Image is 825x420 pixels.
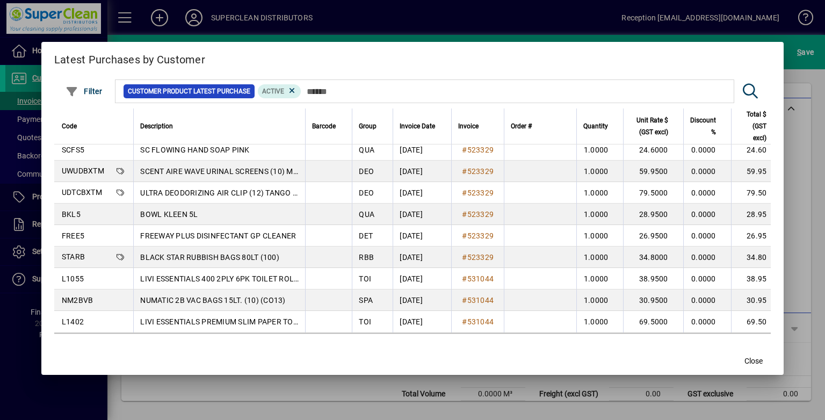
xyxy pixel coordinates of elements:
td: [DATE] [393,268,451,289]
span: Description [140,120,173,132]
a: #531044 [458,316,497,328]
td: 0.0000 [683,311,731,332]
span: 531044 [467,296,494,305]
span: 523329 [467,231,494,240]
span: # [462,231,467,240]
span: 523329 [467,210,494,219]
td: 34.80 [731,247,782,268]
span: # [462,167,467,176]
td: [DATE] [393,139,451,161]
span: NM2BVB [62,296,93,305]
span: 531044 [467,274,494,283]
td: 1.0000 [576,161,623,182]
span: Total $ (GST excl) [738,108,767,144]
td: 1.0000 [576,139,623,161]
span: # [462,274,467,283]
span: RBB [359,253,374,262]
td: 59.9500 [623,161,683,182]
button: Filter [63,82,105,101]
span: FREEWAY PLUS DISINFECTANT GP CLEANER [140,231,296,240]
span: Invoice Date [400,120,435,132]
td: 79.5000 [623,182,683,204]
td: 28.95 [731,204,782,225]
td: 59.95 [731,161,782,182]
span: BKL5 [62,210,81,219]
span: 523329 [467,167,494,176]
span: L1402 [62,317,84,326]
td: 0.0000 [683,182,731,204]
span: 523329 [467,253,494,262]
span: # [462,210,467,219]
span: LIVI ESSENTIALS 400 2PLY 6PK TOILET ROLL (36) [140,274,314,283]
div: Description [140,120,299,132]
span: Filter [66,87,103,96]
span: DEO [359,167,374,176]
div: Order # [511,120,570,132]
span: DET [359,231,373,240]
td: 0.0000 [683,161,731,182]
span: Code [62,120,77,132]
div: Invoice Date [400,120,445,132]
span: DEO [359,189,374,197]
td: 38.95 [731,268,782,289]
a: #523329 [458,208,497,220]
span: NUMATIC 2B VAC BAGS 15LT. (10) (CO13) [140,296,285,305]
span: SCFS5 [62,146,84,154]
td: 24.6000 [623,139,683,161]
span: 531044 [467,317,494,326]
td: 1.0000 [576,225,623,247]
span: 523329 [467,189,494,197]
td: [DATE] [393,247,451,268]
a: #523329 [458,187,497,199]
td: [DATE] [393,311,451,332]
span: Close [744,356,763,367]
a: #523329 [458,165,497,177]
span: TOI [359,274,371,283]
span: Active [262,88,284,95]
span: BLACK STAR RUBBISH BAGS 80LT (100) [140,253,279,262]
span: # [462,296,467,305]
td: [DATE] [393,204,451,225]
td: 26.9500 [623,225,683,247]
td: 28.9500 [623,204,683,225]
span: # [462,253,467,262]
td: 34.8000 [623,247,683,268]
td: 0.0000 [683,268,731,289]
span: UDTCBXTM [62,188,102,197]
td: 24.60 [731,139,782,161]
td: 38.9500 [623,268,683,289]
td: 30.95 [731,289,782,311]
button: Close [736,351,771,371]
td: 0.0000 [683,204,731,225]
span: TOI [359,317,371,326]
span: Barcode [312,120,336,132]
td: 0.0000 [683,225,731,247]
span: LIVI ESSENTIALS PREMIUM SLIM PAPER TOWELS (4000) [140,317,338,326]
td: 0.0000 [683,139,731,161]
span: # [462,189,467,197]
td: 1.0000 [576,268,623,289]
td: 0.0000 [683,289,731,311]
span: BOWL KLEEN 5L [140,210,198,219]
td: 26.95 [731,225,782,247]
span: Order # [511,120,532,132]
a: #531044 [458,273,497,285]
a: #531044 [458,294,497,306]
td: 69.50 [731,311,782,332]
td: 69.5000 [623,311,683,332]
span: Invoice [458,120,479,132]
td: 79.50 [731,182,782,204]
td: [DATE] [393,289,451,311]
div: Discount % [690,114,726,138]
span: Group [359,120,377,132]
span: Customer Product Latest Purchase [128,86,250,97]
td: [DATE] [393,161,451,182]
span: ULTRA DEODORIZING AIR CLIP (12) TANGO MANGO [140,189,321,197]
span: Discount % [690,114,716,138]
div: Code [62,120,127,132]
span: STARB [62,252,85,261]
td: 1.0000 [576,311,623,332]
span: # [462,317,467,326]
td: [DATE] [393,225,451,247]
span: Quantity [583,120,608,132]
